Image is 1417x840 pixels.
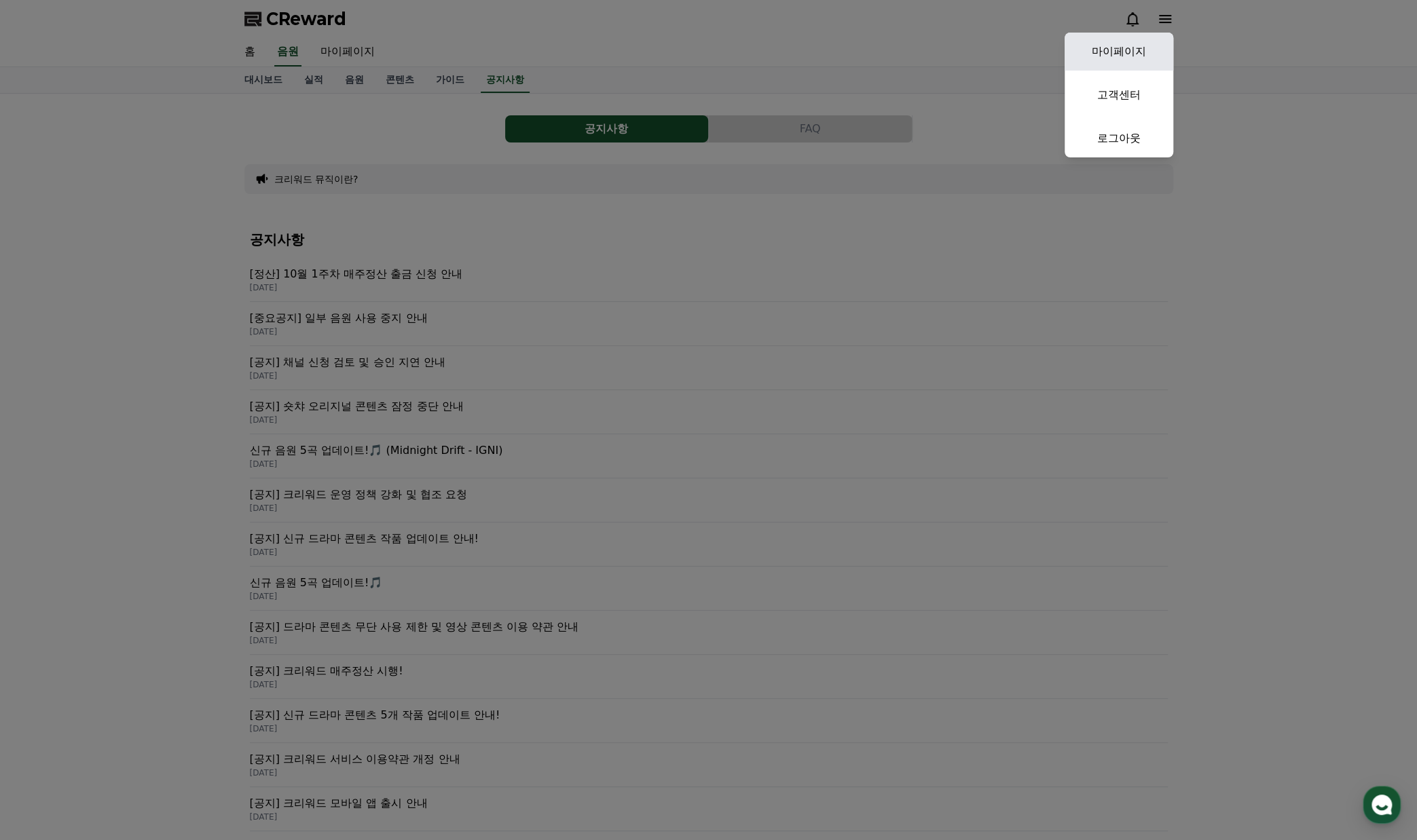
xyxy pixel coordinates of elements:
[1065,33,1173,71] a: 마이페이지
[1065,119,1173,157] a: 로그아웃
[210,451,226,461] span: 설정
[175,430,261,464] a: 설정
[90,430,175,464] a: 대화
[4,430,90,464] a: 홈
[124,451,141,462] span: 대화
[1065,33,1173,157] button: 마이페이지 고객센터 로그아웃
[43,451,51,461] span: 홈
[1065,76,1173,114] a: 고객센터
